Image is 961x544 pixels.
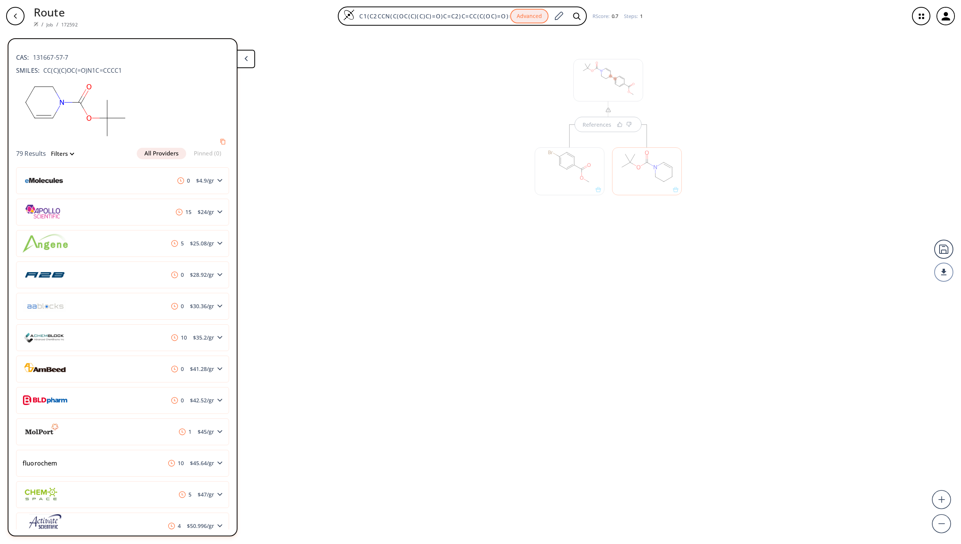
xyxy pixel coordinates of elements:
[23,325,68,350] img: advanced-chemblocks
[168,460,175,467] img: clock
[46,151,74,157] button: Filters
[16,53,29,62] b: CAS:
[179,491,186,498] img: clock
[137,148,186,159] button: All Providers
[195,429,217,435] span: $ 45 /gr
[195,492,217,497] span: $ 47 /gr
[165,460,187,467] span: 10
[16,66,39,75] b: SMILES:
[23,419,68,444] img: molport
[168,397,187,404] span: 0
[179,428,186,435] img: clock
[41,20,43,28] li: /
[187,461,217,466] span: $ 45.64 /gr
[171,240,178,247] img: clock
[176,209,183,216] img: clock
[176,491,195,498] span: 5
[173,209,195,216] span: 15
[187,366,217,372] span: $ 41.28 /gr
[23,459,83,468] div: fluorochem
[187,241,217,246] span: $ 25.08 /gr
[23,232,68,255] img: angene-chemical
[34,22,38,26] img: Spaya logo
[187,304,217,309] span: $ 30.36 /gr
[168,334,190,341] span: 10
[16,149,46,158] span: 79 Results
[168,366,187,372] span: 0
[23,168,68,193] img: emolecules
[168,303,187,310] span: 0
[187,398,217,403] span: $ 42.52 /gr
[177,177,184,184] img: clock
[29,53,69,62] span: 131667-57-7
[23,199,68,224] img: apollo-scientific
[168,271,187,278] span: 0
[187,272,217,278] span: $ 28.92 /gr
[34,4,78,20] p: Route
[23,388,68,413] img: bld-pharma
[16,75,135,148] svg: CC(C)(C)OC(=O)N1C=CCCC1
[23,482,68,507] img: chemspace
[639,13,643,20] span: 1
[217,136,229,148] button: Copy to clipboard
[165,523,184,529] span: 4
[46,21,53,28] a: Job
[23,514,68,537] img: activate-scientific
[171,334,178,341] img: clock
[195,209,217,215] span: $ 24 /gr
[171,397,178,404] img: clock
[56,20,58,28] li: /
[61,21,78,28] a: 172592
[605,107,611,113] img: warning
[624,14,643,19] div: Steps :
[168,240,187,247] span: 5
[23,356,68,381] img: ambeed
[176,428,195,435] span: 1
[355,12,510,20] input: Enter SMILES
[611,13,618,20] span: 0.7
[171,303,178,310] img: clock
[174,177,193,184] span: 0
[171,366,178,372] img: clock
[190,335,217,340] span: $ 35.2 /gr
[168,523,175,529] img: clock
[23,294,68,318] img: aa-blocks
[193,178,217,183] span: $ 4.9 /gr
[593,14,618,19] div: RScore :
[510,9,548,24] button: Advanced
[171,271,178,278] img: clock
[23,262,68,287] img: a2b-chem
[343,9,355,21] img: Logo Spaya
[39,66,122,75] span: CC(C)(C)OC(=O)N1C=CCCC1
[186,148,229,159] button: Pinned (0)
[184,523,217,529] span: $ 50.996 /gr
